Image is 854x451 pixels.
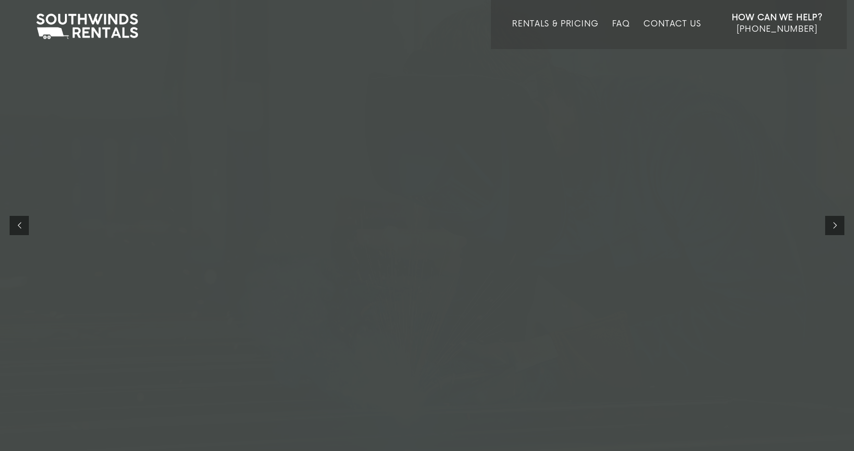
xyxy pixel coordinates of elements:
a: FAQ [612,19,630,49]
a: Rentals & Pricing [512,19,598,49]
span: [PHONE_NUMBER] [737,25,817,34]
strong: How Can We Help? [732,13,823,23]
a: How Can We Help? [PHONE_NUMBER] [732,12,823,42]
a: Contact Us [643,19,701,49]
img: Southwinds Rentals Logo [31,12,143,41]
